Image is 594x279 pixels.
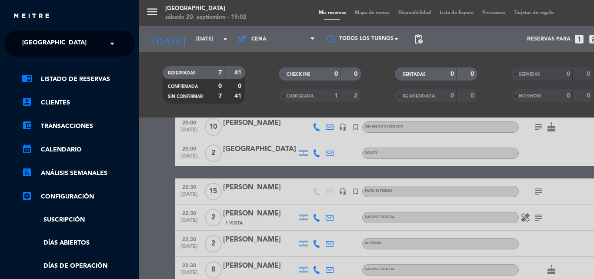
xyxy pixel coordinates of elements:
i: calendar_month [22,144,32,154]
a: calendar_monthCalendario [22,145,135,155]
a: chrome_reader_modeListado de Reservas [22,74,135,84]
a: assessmentANÁLISIS SEMANALES [22,168,135,178]
i: assessment [22,167,32,178]
a: Días de Operación [22,261,135,271]
a: account_balance_walletTransacciones [22,121,135,131]
span: [GEOGRAPHIC_DATA] [22,34,87,53]
a: account_boxClientes [22,97,135,108]
img: MEITRE [13,13,50,20]
i: chrome_reader_mode [22,73,32,84]
a: Configuración [22,192,135,202]
a: Suscripción [22,215,135,225]
i: settings_applications [22,191,32,201]
i: account_balance_wallet [22,120,32,131]
i: account_box [22,97,32,107]
a: Días abiertos [22,238,135,248]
